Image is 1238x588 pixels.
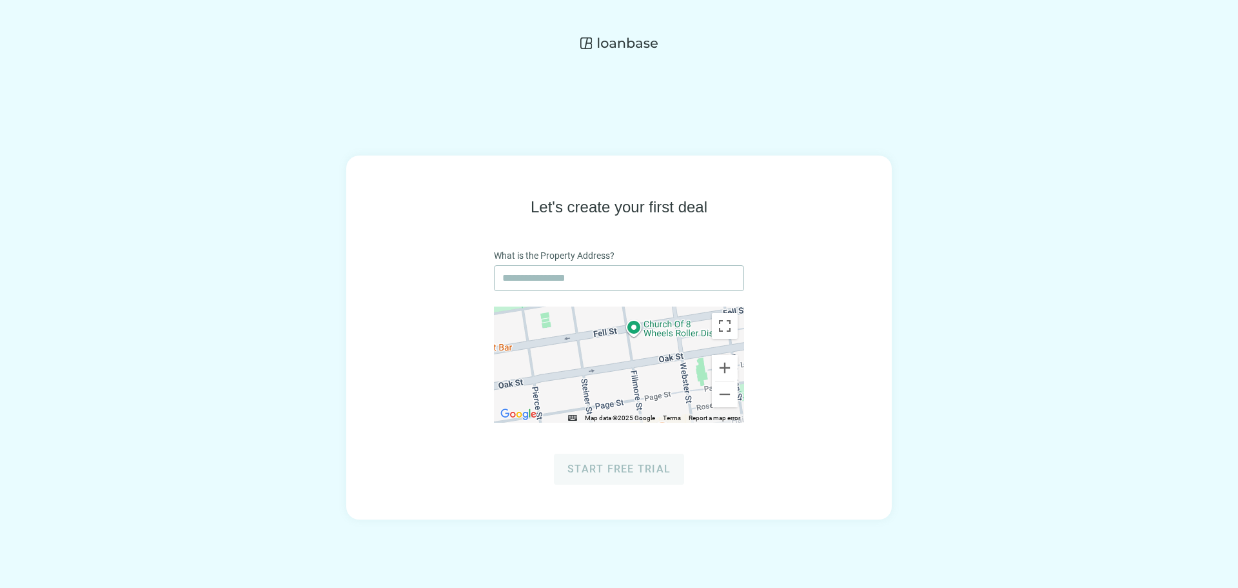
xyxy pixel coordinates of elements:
button: Keyboard shortcuts [568,414,577,423]
span: What is the Property Address? [494,248,614,263]
button: Toggle fullscreen view [712,313,738,339]
button: Zoom in [712,355,738,381]
img: Google [497,406,540,423]
a: Report a map error [689,414,740,421]
button: Start free trial [554,454,684,485]
button: Zoom out [712,381,738,407]
span: Map data ©2025 Google [585,414,655,421]
a: Open this area in Google Maps (opens a new window) [497,406,540,423]
h1: Let's create your first deal [531,197,707,218]
a: Terms (opens in new tab) [663,414,681,421]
